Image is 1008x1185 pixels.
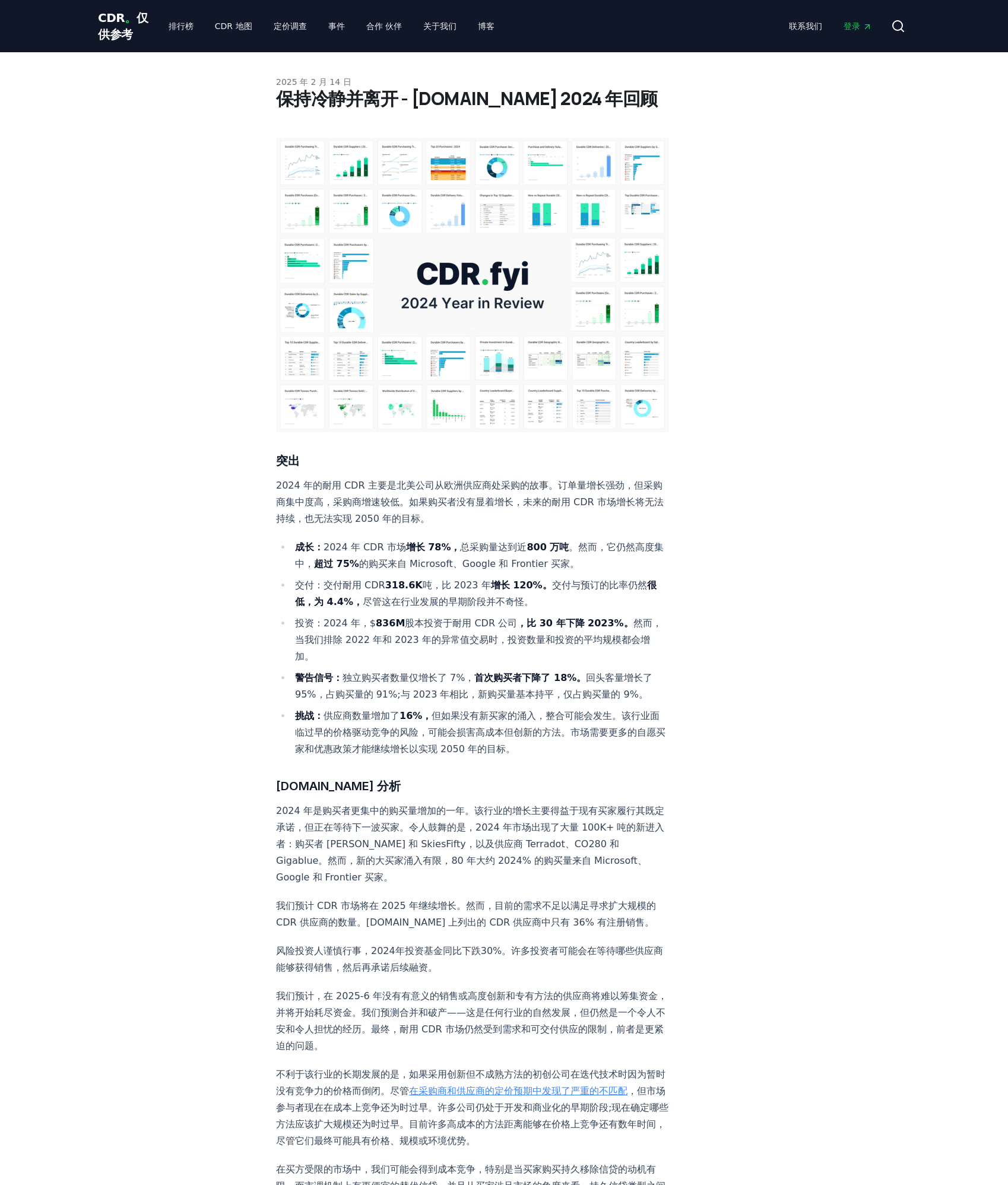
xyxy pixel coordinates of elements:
[276,138,669,432] img: blog post image
[276,777,669,796] h3: [DOMAIN_NAME] 分析
[779,15,832,37] a: 联系我们
[295,672,343,683] strong: 警告信号：
[409,1085,627,1097] a: 在采购商和供应商的定价预期中发现了严重的不匹配
[98,9,150,43] a: CDR。仅供参考
[276,803,669,886] p: 2024 年是购买者更集中的购买量增加的一年。该行业的增长主要得益于现有买家履行其既定承诺，但正在等待下一波买家。令人鼓舞的是，2024 年市场出现了大量 100K+ 吨的新进入者：购买者 [P...
[276,898,669,931] p: 我们预计 CDR 市场将在 2025 年继续增长。然而，目前的需求不足以满足寻求扩大规模的 CDR 供应商的数量。[DOMAIN_NAME] 上列出的 CDR 供应商中只有 36% 有注册销售。
[291,539,669,572] li: 2024 年 CDR 市场 总采购量达到近 。然而，它仍然高度集中， 的购买来自 Microsoft、Google 和 Frontier 买家。
[491,579,552,591] strong: 增长 120%。
[400,710,432,721] strong: 16%，
[159,15,504,37] nav: Main
[291,708,669,758] li: 供应商数量增加了 但如果没有新买家的涌入，整合可能会发生。该行业面临过早的价格驱动竞争的风险，可能会损害高成本但创新的方法。市场需要更多的自愿买家和优惠政策才能继续增长以实现 2050 年的目标。
[205,15,262,37] a: CDR 地图
[276,943,669,976] p: 风险投资人谨慎行事，2024年投资基金同比下跌30%。许多投资者可能会在等待哪些供应商能够获得销售，然后再承诺后续融资。
[314,558,359,569] strong: 超过 75%
[125,11,137,25] span: 。
[159,15,203,37] a: 排行榜
[264,15,316,37] a: 定价调查
[276,1066,669,1149] p: 不利于该行业的长期发展的是，如果采用创新但不成熟方法的初创公司在迭代技术时因为暂时没有竞争力的价格而倒闭。尽管 ，但市场参与者现在在成本上竞争还为时过早。许多公司仍处于开发和商业化的早期阶段;现...
[406,541,461,553] strong: 增长 78%，
[276,76,732,88] p: 2025 年 2 月 14 日
[319,15,354,37] a: 事件
[357,15,411,37] a: 合作 伙伴
[527,541,569,553] strong: 800 万吨
[834,15,882,37] a: 登录
[376,617,405,629] strong: 836M
[276,451,669,470] h3: 突出
[276,88,732,109] h1: 保持冷静并离开 - [DOMAIN_NAME] 2024 年回顾
[295,541,324,553] strong: 成长：
[414,15,466,37] a: 关于我们
[98,11,148,42] span: CDR 仅供参考
[844,21,860,31] font: 登录
[291,577,669,610] li: 交付：交付耐用 CDR 吨，比 2023 年 交付与预订的比率仍然 尽管这在行业发展的早期阶段并不奇怪。
[468,15,504,37] a: 博客
[276,988,669,1054] p: 我们预计，在 2025-6 年没有有意义的销售或高度创新和专有方法的供应商将难以筹集资金，并将开始耗尽资金。我们预测合并和破产——这是任何行业的自然发展，但仍然是一个令人不安和令人担忧的经历。最...
[295,710,324,721] strong: 挑战：
[295,579,657,607] strong: 很低，为 4.4%，
[276,477,669,527] p: 2024 年的耐用 CDR 主要是北美公司从欧洲供应商处采购的故事。订单量增长强劲，但采购商集中度高，采购商增速较低。如果购买者没有显着增长，未来的耐用 CDR 市场增长将无法持续，也无法实现 ...
[291,615,669,665] li: 投资：2024 年，$ 股本投资于耐用 CDR 公司 然而，当我们排除 2022 年和 2023 年的异常值交易时，投资数量和投资的平均规模都会增加。
[385,579,423,591] strong: 318.6K
[779,15,882,37] nav: Main
[474,672,586,683] strong: 首次购买者下降了 18%。
[517,617,633,629] strong: ，比 30 年下降 2023%。
[291,670,669,703] li: 独立购买者数量仅增长了 7%， 回头客量增长了 95%，占购买量的 91%;与 2023 年相比，新购买量基本持平，仅占购买量的 9%。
